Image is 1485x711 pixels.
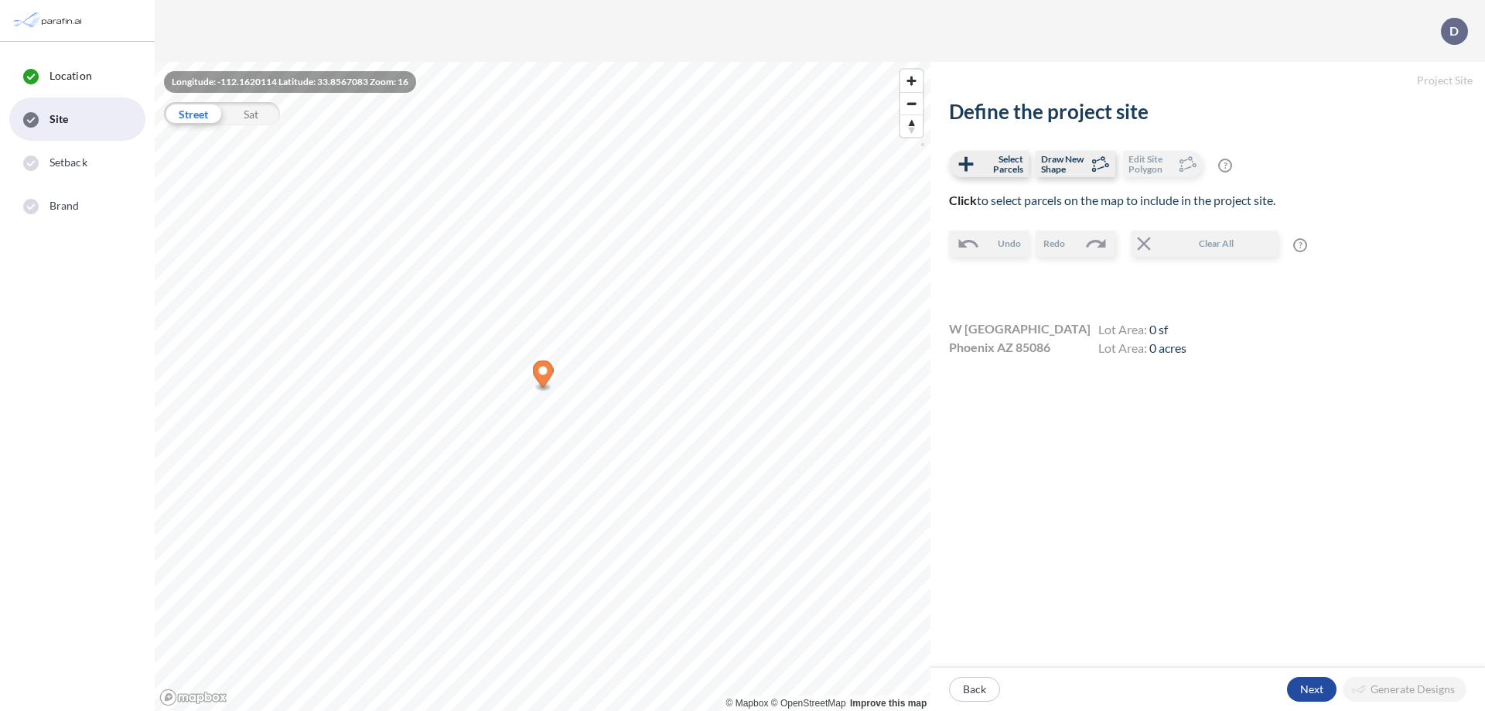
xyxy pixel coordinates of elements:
div: Longitude: -112.1620114 Latitude: 33.8567083 Zoom: 16 [164,71,416,93]
span: to select parcels on the map to include in the project site. [949,193,1275,207]
button: Zoom in [900,70,923,92]
span: ? [1218,159,1232,173]
p: Back [963,682,986,697]
span: Brand [49,198,80,214]
h4: Lot Area: [1098,322,1186,340]
div: Sat [222,102,280,125]
span: Draw New Shape [1041,154,1087,174]
button: Undo [949,231,1029,257]
span: Select Parcels [978,154,1023,174]
span: Edit Site Polygon [1128,154,1174,174]
div: Street [164,102,222,125]
a: Improve this map [850,698,927,709]
h4: Lot Area: [1098,340,1186,359]
span: ? [1293,238,1307,252]
span: 0 acres [1149,340,1186,355]
a: Mapbox homepage [159,689,227,706]
a: OpenStreetMap [771,698,846,709]
button: Clear All [1131,231,1278,257]
h2: Define the project site [949,100,1466,124]
span: W [GEOGRAPHIC_DATA] [949,320,1091,338]
span: Phoenix AZ 85086 [949,338,1050,357]
h5: Project Site [930,62,1485,100]
span: Clear All [1156,237,1276,251]
span: Location [49,68,92,84]
button: Redo [1036,231,1115,257]
button: Back [949,677,1000,702]
span: Setback [49,155,87,170]
a: Mapbox [726,698,769,709]
b: Click [949,193,977,207]
canvas: Map [155,62,930,711]
div: Map marker [533,361,554,392]
span: Redo [1043,237,1065,251]
span: Zoom out [900,93,923,115]
button: Zoom out [900,92,923,115]
p: Next [1300,682,1323,697]
img: Parafin [12,6,87,35]
span: Site [49,111,68,127]
button: Next [1287,677,1336,702]
span: Reset bearing to north [900,115,923,137]
p: D [1449,24,1459,38]
button: Reset bearing to north [900,115,923,137]
span: Undo [998,237,1021,251]
span: 0 sf [1149,322,1168,337]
